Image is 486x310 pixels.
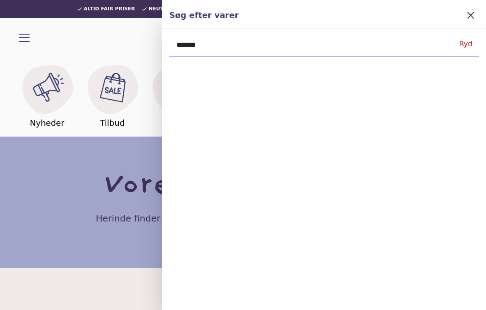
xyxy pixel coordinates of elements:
a: Nyheder [14,59,80,129]
a: Brands [145,59,210,129]
h1: Vores børneunivers [103,173,382,201]
span: Neutral vasket tøj [148,6,209,12]
span: Altid fair priser [84,6,135,12]
button: Ryd [456,36,475,52]
a: Tilbud [80,59,145,129]
h5: Nyheder [30,117,64,129]
h5: Tilbud [100,117,125,129]
h4: Søg efter varer [169,9,463,22]
h4: Herinde finder du alt vores second hand til enhvert barn og baby. [96,212,391,225]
